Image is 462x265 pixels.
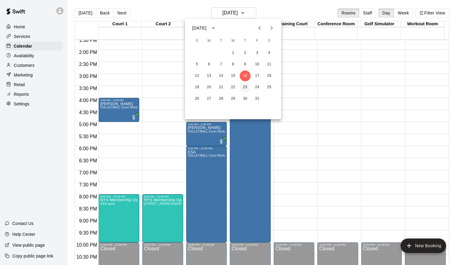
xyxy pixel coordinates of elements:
button: 10 [252,59,263,70]
button: 31 [252,93,263,104]
button: 24 [252,82,263,93]
button: 14 [216,70,226,81]
button: 20 [204,82,214,93]
span: Sunday [192,35,202,47]
span: Monday [204,35,214,47]
button: 7 [216,59,226,70]
div: [DATE] [192,25,206,31]
span: Saturday [264,35,275,47]
button: 11 [264,59,275,70]
button: 21 [216,82,226,93]
button: 4 [264,48,275,58]
button: 9 [240,59,251,70]
button: 16 [240,70,251,81]
button: 30 [240,93,251,104]
button: 6 [204,59,214,70]
button: 8 [228,59,239,70]
button: 29 [228,93,239,104]
button: 12 [192,70,202,81]
button: 27 [204,93,214,104]
button: 17 [252,70,263,81]
span: Tuesday [216,35,226,47]
span: Thursday [240,35,251,47]
button: 1 [228,48,239,58]
button: 22 [228,82,239,93]
button: 2 [240,48,251,58]
button: 18 [264,70,275,81]
button: Next month [266,22,278,34]
button: 25 [264,82,275,93]
button: Previous month [254,22,266,34]
button: 19 [192,82,202,93]
button: 26 [192,93,202,104]
button: calendar view is open, switch to year view [208,23,218,33]
button: 5 [192,59,202,70]
span: Friday [252,35,263,47]
button: 13 [204,70,214,81]
button: 23 [240,82,251,93]
button: 28 [216,93,226,104]
button: 15 [228,70,239,81]
button: 3 [252,48,263,58]
span: Wednesday [228,35,239,47]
